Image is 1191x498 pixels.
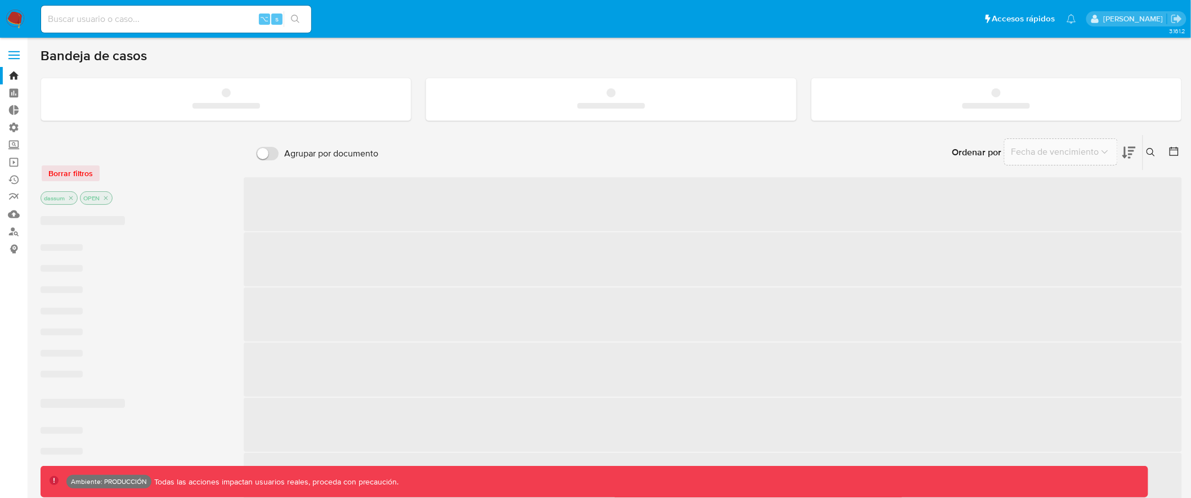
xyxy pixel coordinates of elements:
[284,11,307,27] button: search-icon
[71,479,147,484] p: Ambiente: PRODUCCIÓN
[260,14,268,24] span: ⌥
[1067,14,1076,24] a: Notificaciones
[1171,13,1183,25] a: Salir
[275,14,279,24] span: s
[992,13,1055,25] span: Accesos rápidos
[1103,14,1167,24] p: diego.assum@mercadolibre.com
[151,477,399,487] p: Todas las acciones impactan usuarios reales, proceda con precaución.
[41,12,311,26] input: Buscar usuario o caso...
